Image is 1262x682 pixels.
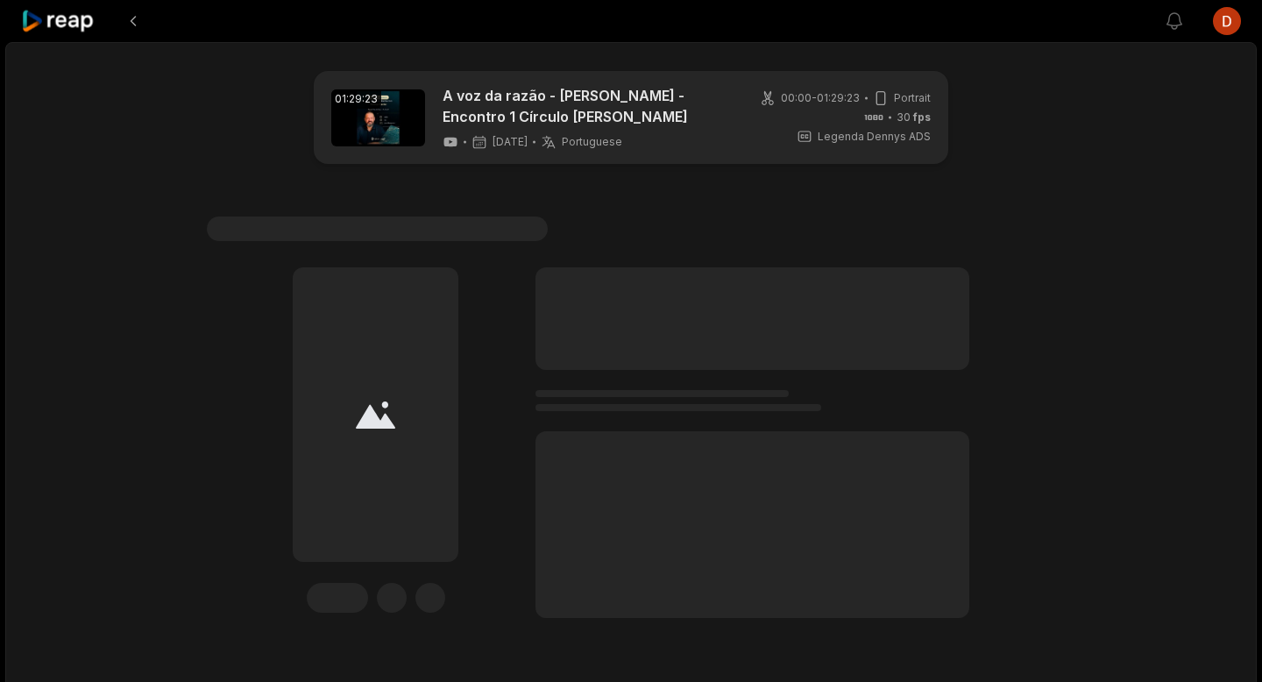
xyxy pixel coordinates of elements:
span: fps [913,110,931,124]
a: A voz da razão - [PERSON_NAME] - Encontro 1 Círculo [PERSON_NAME] [443,85,739,127]
span: Legenda Dennys ADS [818,129,931,145]
div: Edit [307,583,368,613]
span: Portuguese [562,135,622,149]
span: [DATE] [493,135,528,149]
span: #1 Lorem ipsum dolor sit amet consecteturs [207,217,548,241]
span: 30 [897,110,931,125]
span: Portrait [894,90,931,106]
span: 00:00 - 01:29:23 [781,90,860,106]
